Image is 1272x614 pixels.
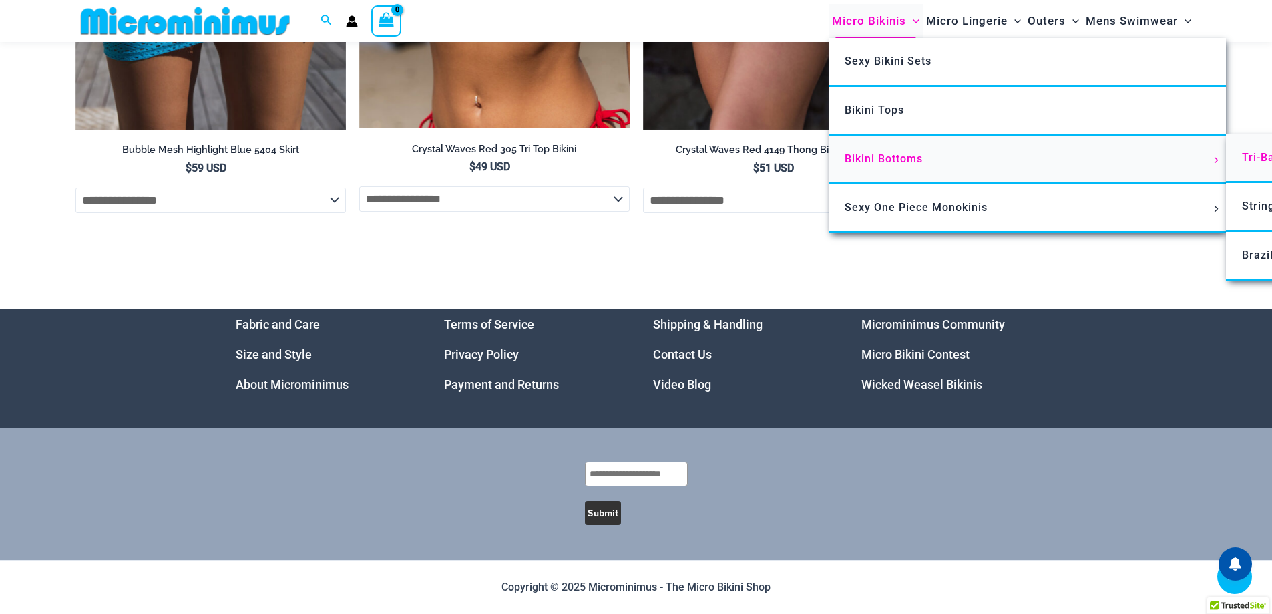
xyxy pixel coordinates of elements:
[923,4,1024,38] a: Micro LingerieMenu ToggleMenu Toggle
[845,104,904,116] span: Bikini Tops
[1209,157,1223,164] span: Menu Toggle
[585,501,621,525] button: Submit
[861,309,1037,400] aside: Footer Widget 4
[906,4,919,38] span: Menu Toggle
[75,6,295,36] img: MM SHOP LOGO FLAT
[75,144,346,156] h2: Bubble Mesh Highlight Blue 5404 Skirt
[1028,4,1066,38] span: Outers
[1178,4,1191,38] span: Menu Toggle
[321,13,333,29] a: Search icon link
[753,162,794,174] bdi: 51 USD
[926,4,1008,38] span: Micro Lingerie
[1086,4,1178,38] span: Mens Swimwear
[236,577,1037,597] p: Copyright © 2025 Microminimus - The Micro Bikini Shop
[1082,4,1195,38] a: Mens SwimwearMenu ToggleMenu Toggle
[753,162,759,174] span: $
[444,377,559,392] a: Payment and Returns
[829,87,1226,136] a: Bikini Tops
[236,317,320,331] a: Fabric and Care
[643,144,913,156] h2: Crystal Waves Red 4149 Thong Bikini Bottom
[371,5,402,36] a: View Shopping Cart, empty
[75,144,346,161] a: Bubble Mesh Highlight Blue 5404 Skirt
[1209,206,1223,212] span: Menu Toggle
[827,2,1197,40] nav: Site Navigation
[186,162,226,174] bdi: 59 USD
[359,143,630,160] a: Crystal Waves Red 305 Tri Top Bikini
[359,143,630,156] h2: Crystal Waves Red 305 Tri Top Bikini
[653,309,829,400] nav: Menu
[469,160,510,173] bdi: 49 USD
[444,347,519,361] a: Privacy Policy
[845,201,988,214] span: Sexy One Piece Monokinis
[861,317,1005,331] a: Microminimus Community
[236,347,312,361] a: Size and Style
[1066,4,1079,38] span: Menu Toggle
[832,4,906,38] span: Micro Bikinis
[829,4,923,38] a: Micro BikinisMenu ToggleMenu Toggle
[829,184,1226,233] a: Sexy One Piece MonokinisMenu ToggleMenu Toggle
[653,347,712,361] a: Contact Us
[861,309,1037,400] nav: Menu
[346,15,358,27] a: Account icon link
[444,309,620,400] nav: Menu
[829,136,1226,184] a: Bikini BottomsMenu ToggleMenu Toggle
[653,317,763,331] a: Shipping & Handling
[236,309,411,400] aside: Footer Widget 1
[653,309,829,400] aside: Footer Widget 3
[643,144,913,161] a: Crystal Waves Red 4149 Thong Bikini Bottom
[829,38,1226,87] a: Sexy Bikini Sets
[861,347,970,361] a: Micro Bikini Contest
[653,377,711,392] a: Video Blog
[444,317,534,331] a: Terms of Service
[845,55,931,67] span: Sexy Bikini Sets
[444,309,620,400] aside: Footer Widget 2
[236,309,411,400] nav: Menu
[1024,4,1082,38] a: OutersMenu ToggleMenu Toggle
[861,377,982,392] a: Wicked Weasel Bikinis
[1008,4,1021,38] span: Menu Toggle
[236,377,349,392] a: About Microminimus
[186,162,192,174] span: $
[469,160,475,173] span: $
[845,152,923,165] span: Bikini Bottoms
